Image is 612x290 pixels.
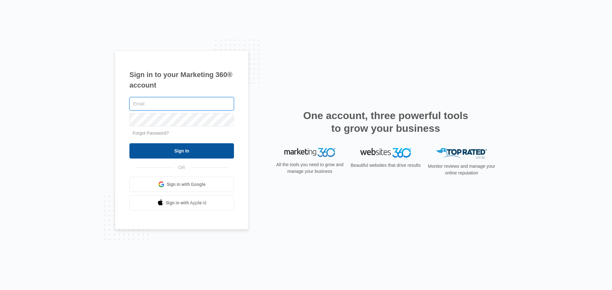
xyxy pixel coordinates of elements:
a: Sign in with Google [129,177,234,192]
a: Forgot Password? [133,131,169,136]
h2: One account, three powerful tools to grow your business [301,109,470,135]
p: Beautiful websites that drive results [350,162,421,169]
a: Sign in with Apple Id [129,195,234,210]
span: Sign in with Google [167,181,206,188]
input: Email [129,97,234,110]
h1: Sign in to your Marketing 360® account [129,69,234,90]
p: All the tools you need to grow and manage your business [274,161,346,175]
p: Monitor reviews and manage your online reputation [426,163,497,176]
span: OR [174,164,190,171]
span: Sign in with Apple Id [166,200,207,206]
img: Marketing 360 [284,148,335,157]
img: Websites 360 [360,148,411,157]
img: Top Rated Local [436,148,487,159]
input: Sign In [129,143,234,159]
